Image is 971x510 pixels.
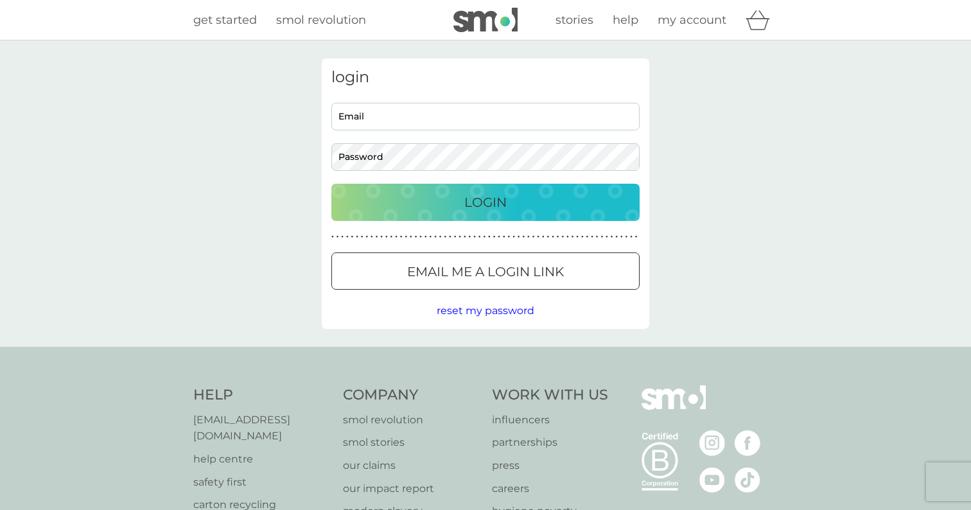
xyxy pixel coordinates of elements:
[419,234,422,240] p: ●
[581,234,584,240] p: ●
[193,451,330,468] a: help centre
[390,234,393,240] p: ●
[193,474,330,491] a: safety first
[385,234,388,240] p: ●
[193,412,330,444] p: [EMAIL_ADDRESS][DOMAIN_NAME]
[746,7,778,33] div: basket
[193,11,257,30] a: get started
[478,234,481,240] p: ●
[492,480,608,497] a: careers
[576,234,579,240] p: ●
[351,234,354,240] p: ●
[376,234,378,240] p: ●
[625,234,628,240] p: ●
[365,234,368,240] p: ●
[492,385,608,405] h4: Work With Us
[493,234,496,240] p: ●
[430,234,432,240] p: ●
[449,234,451,240] p: ●
[380,234,383,240] p: ●
[464,234,466,240] p: ●
[635,234,638,240] p: ●
[600,234,603,240] p: ●
[735,467,760,493] img: visit the smol Tiktok page
[557,234,559,240] p: ●
[437,303,534,319] button: reset my password
[658,11,726,30] a: my account
[193,13,257,27] span: get started
[193,385,330,405] h4: Help
[459,234,461,240] p: ●
[735,430,760,456] img: visit the smol Facebook page
[492,412,608,428] a: influencers
[572,234,574,240] p: ●
[492,434,608,451] a: partnerships
[630,234,633,240] p: ●
[591,234,593,240] p: ●
[555,13,593,27] span: stories
[555,11,593,30] a: stories
[611,234,613,240] p: ●
[527,234,530,240] p: ●
[464,192,507,213] p: Login
[331,252,640,290] button: Email me a login link
[276,11,366,30] a: smol revolution
[331,184,640,221] button: Login
[518,234,520,240] p: ●
[331,234,334,240] p: ●
[503,234,505,240] p: ●
[331,68,640,87] h3: login
[405,234,407,240] p: ●
[343,412,480,428] a: smol revolution
[483,234,485,240] p: ●
[395,234,398,240] p: ●
[410,234,412,240] p: ●
[434,234,437,240] p: ●
[561,234,564,240] p: ●
[454,234,457,240] p: ●
[341,234,344,240] p: ●
[492,457,608,474] a: press
[613,11,638,30] a: help
[566,234,569,240] p: ●
[699,430,725,456] img: visit the smol Instagram page
[453,8,518,32] img: smol
[658,13,726,27] span: my account
[343,457,480,474] a: our claims
[444,234,446,240] p: ●
[552,234,554,240] p: ●
[473,234,476,240] p: ●
[407,261,564,282] p: Email me a login link
[371,234,373,240] p: ●
[337,234,339,240] p: ●
[343,480,480,497] a: our impact report
[542,234,545,240] p: ●
[620,234,623,240] p: ●
[596,234,599,240] p: ●
[508,234,511,240] p: ●
[415,234,417,240] p: ●
[606,234,608,240] p: ●
[488,234,491,240] p: ●
[615,234,618,240] p: ●
[512,234,515,240] p: ●
[469,234,471,240] p: ●
[699,467,725,493] img: visit the smol Youtube page
[343,434,480,451] a: smol stories
[613,13,638,27] span: help
[437,304,534,317] span: reset my password
[276,13,366,27] span: smol revolution
[400,234,403,240] p: ●
[537,234,539,240] p: ●
[498,234,500,240] p: ●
